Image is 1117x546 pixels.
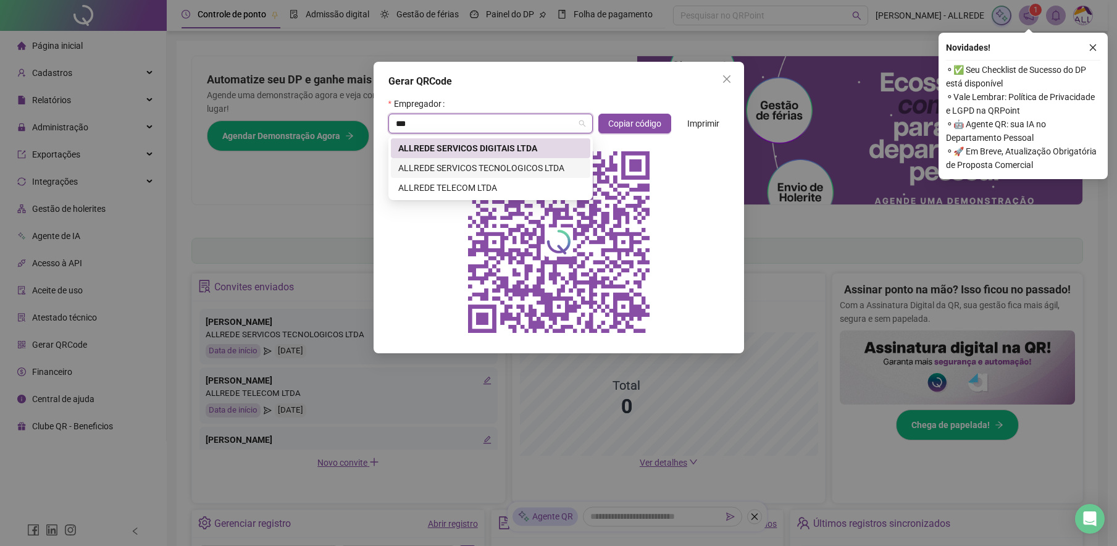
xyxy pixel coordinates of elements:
span: Novidades ! [946,41,990,54]
span: ⚬ 🤖 Agente QR: sua IA no Departamento Pessoal [946,117,1100,145]
div: Open Intercom Messenger [1075,504,1105,534]
span: ⚬ ✅ Seu Checklist de Sucesso do DP está disponível [946,63,1100,90]
span: Copiar código [608,117,661,130]
button: Imprimir [677,114,729,133]
div: ALLREDE TELECOM LTDA [398,181,583,195]
div: Gerar QRCode [388,74,729,89]
span: close [722,74,732,84]
label: Empregador [388,94,450,114]
button: Copiar código [598,114,671,133]
button: Close [717,69,737,89]
div: ALLREDE TELECOM LTDA [391,178,590,198]
span: Imprimir [687,117,719,130]
div: ALLREDE SERVICOS DIGITAIS LTDA [398,141,583,155]
span: ⚬ 🚀 Em Breve, Atualização Obrigatória de Proposta Comercial [946,145,1100,172]
div: ALLREDE SERVICOS TECNOLOGICOS LTDA [398,161,583,175]
img: qrcode do empregador [460,143,658,341]
div: ALLREDE SERVICOS DIGITAIS LTDA [391,138,590,158]
span: close [1089,43,1097,52]
span: ⚬ Vale Lembrar: Política de Privacidade e LGPD na QRPoint [946,90,1100,117]
div: ALLREDE SERVICOS TECNOLOGICOS LTDA [391,158,590,178]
